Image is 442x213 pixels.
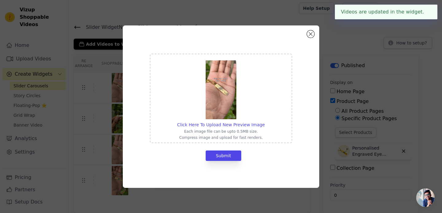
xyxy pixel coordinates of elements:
[177,129,265,134] p: Each image file can be upto 0.5MB size.
[335,5,437,19] div: Videos are updated in the widget.
[307,30,314,38] button: Close modal
[424,8,431,16] button: Close
[177,135,265,140] p: Compress image and upload for fast renders.
[177,122,265,127] span: Click Here To Upload New Preview Image
[206,150,241,161] button: Submit
[416,188,435,207] a: Open chat
[206,60,236,119] img: preview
